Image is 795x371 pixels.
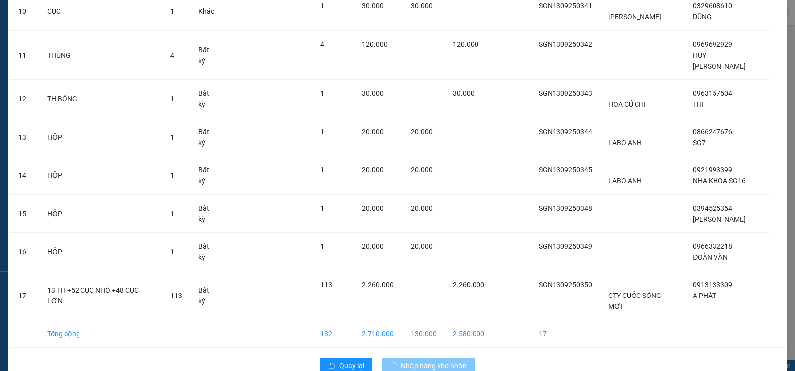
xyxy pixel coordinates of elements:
[362,242,384,250] span: 20.000
[170,133,174,141] span: 1
[320,40,324,48] span: 4
[693,128,732,136] span: 0866247676
[39,31,162,80] td: THÙNG
[10,118,39,156] td: 13
[608,292,661,310] span: CTY CUỘC SỐNG MỚI
[10,195,39,233] td: 15
[453,89,475,97] span: 30.000
[320,166,324,174] span: 1
[10,233,39,271] td: 16
[608,100,646,108] span: HOA CỦ CHI
[320,2,324,10] span: 1
[693,13,712,21] span: DŨNG
[693,177,746,185] span: NHA KHOA SG16
[39,118,162,156] td: HỘP
[10,156,39,195] td: 14
[190,156,226,195] td: Bất kỳ
[320,242,324,250] span: 1
[170,292,182,299] span: 113
[190,271,226,320] td: Bất kỳ
[401,360,467,371] span: Nhập hàng kho nhận
[190,233,226,271] td: Bất kỳ
[693,139,706,147] span: SG7
[190,31,226,80] td: Bất kỳ
[39,80,162,118] td: TH BÔNG
[693,204,732,212] span: 0394525354
[190,118,226,156] td: Bất kỳ
[531,320,600,348] td: 17
[320,204,324,212] span: 1
[170,7,174,15] span: 1
[362,40,388,48] span: 120.000
[403,320,445,348] td: 130.000
[10,80,39,118] td: 12
[362,204,384,212] span: 20.000
[693,215,746,223] span: [PERSON_NAME]
[39,195,162,233] td: HỘP
[362,166,384,174] span: 20.000
[362,281,394,289] span: 2.260.000
[390,362,401,369] span: loading
[539,89,592,97] span: SGN1309250343
[539,281,592,289] span: SGN1309250350
[190,80,226,118] td: Bất kỳ
[411,242,433,250] span: 20.000
[328,362,335,370] span: rollback
[693,2,732,10] span: 0329608610
[411,166,433,174] span: 20.000
[539,2,592,10] span: SGN1309250341
[313,320,354,348] td: 132
[10,31,39,80] td: 11
[411,128,433,136] span: 20.000
[411,204,433,212] span: 20.000
[339,360,364,371] span: Quay lại
[39,156,162,195] td: HỘP
[10,271,39,320] td: 17
[170,248,174,256] span: 1
[693,40,732,48] span: 0969692929
[453,40,478,48] span: 120.000
[539,40,592,48] span: SGN1309250342
[693,89,732,97] span: 0963157504
[362,2,384,10] span: 30.000
[693,242,732,250] span: 0966332218
[320,128,324,136] span: 1
[39,233,162,271] td: HỘP
[453,281,484,289] span: 2.260.000
[362,89,384,97] span: 30.000
[608,139,642,147] span: LABO ANH
[320,281,332,289] span: 113
[539,204,592,212] span: SGN1309250348
[170,51,174,59] span: 4
[411,2,433,10] span: 30.000
[362,128,384,136] span: 20.000
[170,171,174,179] span: 1
[693,166,732,174] span: 0921993399
[190,195,226,233] td: Bất kỳ
[608,177,642,185] span: LABO ANH
[693,51,746,70] span: HUY [PERSON_NAME]
[170,210,174,218] span: 1
[539,242,592,250] span: SGN1309250349
[170,95,174,103] span: 1
[320,89,324,97] span: 1
[39,320,162,348] td: Tổng cộng
[539,128,592,136] span: SGN1309250344
[693,253,727,261] span: ĐOÀN VĂN
[693,281,732,289] span: 0913133309
[445,320,492,348] td: 2.580.000
[39,271,162,320] td: 13 TH +52 CỤC NHỎ +48 CỤC LỚN
[539,166,592,174] span: SGN1309250345
[693,292,716,299] span: A PHÁT
[693,100,704,108] span: THI
[608,13,661,21] span: [PERSON_NAME]
[354,320,403,348] td: 2.710.000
